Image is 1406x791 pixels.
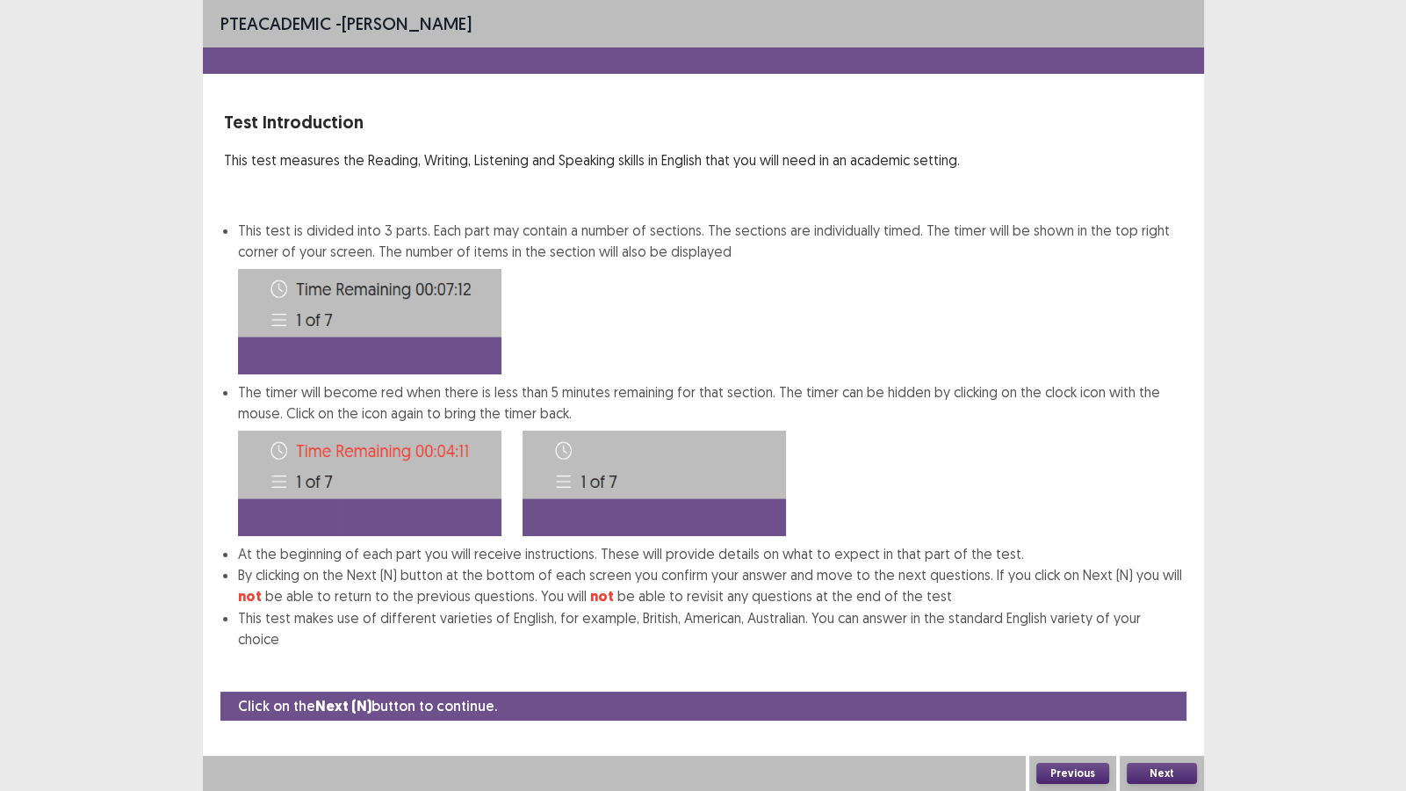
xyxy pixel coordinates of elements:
[238,587,262,606] strong: not
[238,564,1183,607] li: By clicking on the Next (N) button at the bottom of each screen you confirm your answer and move ...
[224,109,1183,135] p: Test Introduction
[238,269,501,374] img: Time-image
[238,543,1183,564] li: At the beginning of each part you will receive instructions. These will provide details on what t...
[1127,763,1197,784] button: Next
[1036,763,1109,784] button: Previous
[238,381,1183,543] li: The timer will become red when there is less than 5 minutes remaining for that section. The timer...
[523,431,786,536] img: Time-image
[590,587,614,606] strong: not
[238,695,497,717] p: Click on the button to continue.
[315,697,371,715] strong: Next (N)
[220,12,331,34] span: PTE academic
[220,11,472,37] p: - [PERSON_NAME]
[238,431,501,536] img: Time-image
[224,149,1183,171] p: This test measures the Reading, Writing, Listening and Speaking skills in English that you will n...
[238,607,1183,649] li: This test makes use of different varieties of English, for example, British, American, Australian...
[238,220,1183,374] li: This test is divided into 3 parts. Each part may contain a number of sections. The sections are i...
